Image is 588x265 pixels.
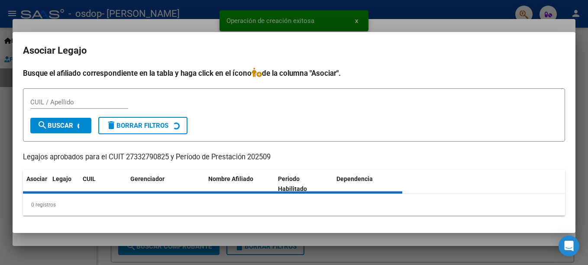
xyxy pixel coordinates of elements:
span: Legajo [52,175,71,182]
span: CUIL [83,175,96,182]
datatable-header-cell: Nombre Afiliado [205,170,275,198]
mat-icon: search [37,120,48,130]
span: Borrar Filtros [106,122,168,129]
datatable-header-cell: Gerenciador [127,170,205,198]
span: Nombre Afiliado [208,175,253,182]
div: Open Intercom Messenger [559,236,579,256]
div: 0 registros [23,194,565,216]
mat-icon: delete [106,120,116,130]
datatable-header-cell: Legajo [49,170,79,198]
p: Legajos aprobados para el CUIT 27332790825 y Período de Prestación 202509 [23,152,565,163]
datatable-header-cell: Periodo Habilitado [275,170,333,198]
span: Periodo Habilitado [278,175,307,192]
span: Dependencia [336,175,373,182]
h4: Busque el afiliado correspondiente en la tabla y haga click en el ícono de la columna "Asociar". [23,68,565,79]
span: Buscar [37,122,73,129]
datatable-header-cell: CUIL [79,170,127,198]
button: Buscar [30,118,91,133]
button: Borrar Filtros [98,117,187,134]
h2: Asociar Legajo [23,42,565,59]
span: Gerenciador [130,175,165,182]
datatable-header-cell: Dependencia [333,170,403,198]
datatable-header-cell: Asociar [23,170,49,198]
span: Asociar [26,175,47,182]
